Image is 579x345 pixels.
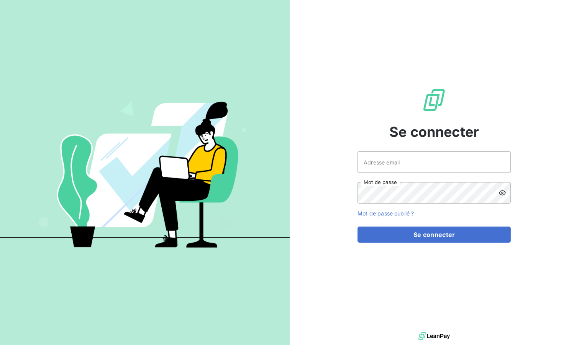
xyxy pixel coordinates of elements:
a: Mot de passe oublié ? [358,210,414,217]
input: placeholder [358,151,511,173]
img: Logo LeanPay [422,88,446,112]
span: Se connecter [389,122,479,142]
button: Se connecter [358,227,511,243]
img: logo [418,330,450,342]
